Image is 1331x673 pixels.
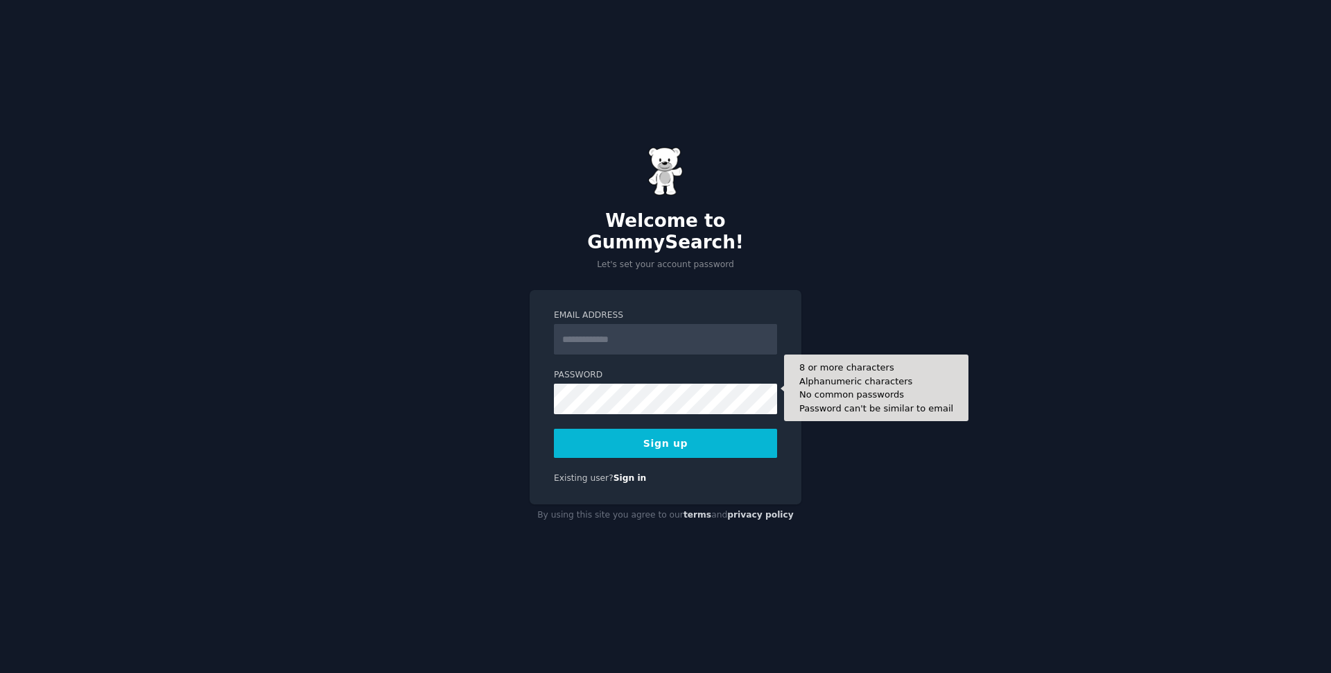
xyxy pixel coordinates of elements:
[648,147,683,196] img: Gummy Bear
[554,429,777,458] button: Sign up
[530,210,801,254] h2: Welcome to GummySearch!
[614,473,647,483] a: Sign in
[684,510,711,520] a: terms
[554,309,777,322] label: Email Address
[554,473,614,483] span: Existing user?
[530,504,801,527] div: By using this site you agree to our and
[554,369,777,382] label: Password
[530,259,801,271] p: Let's set your account password
[727,510,794,520] a: privacy policy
